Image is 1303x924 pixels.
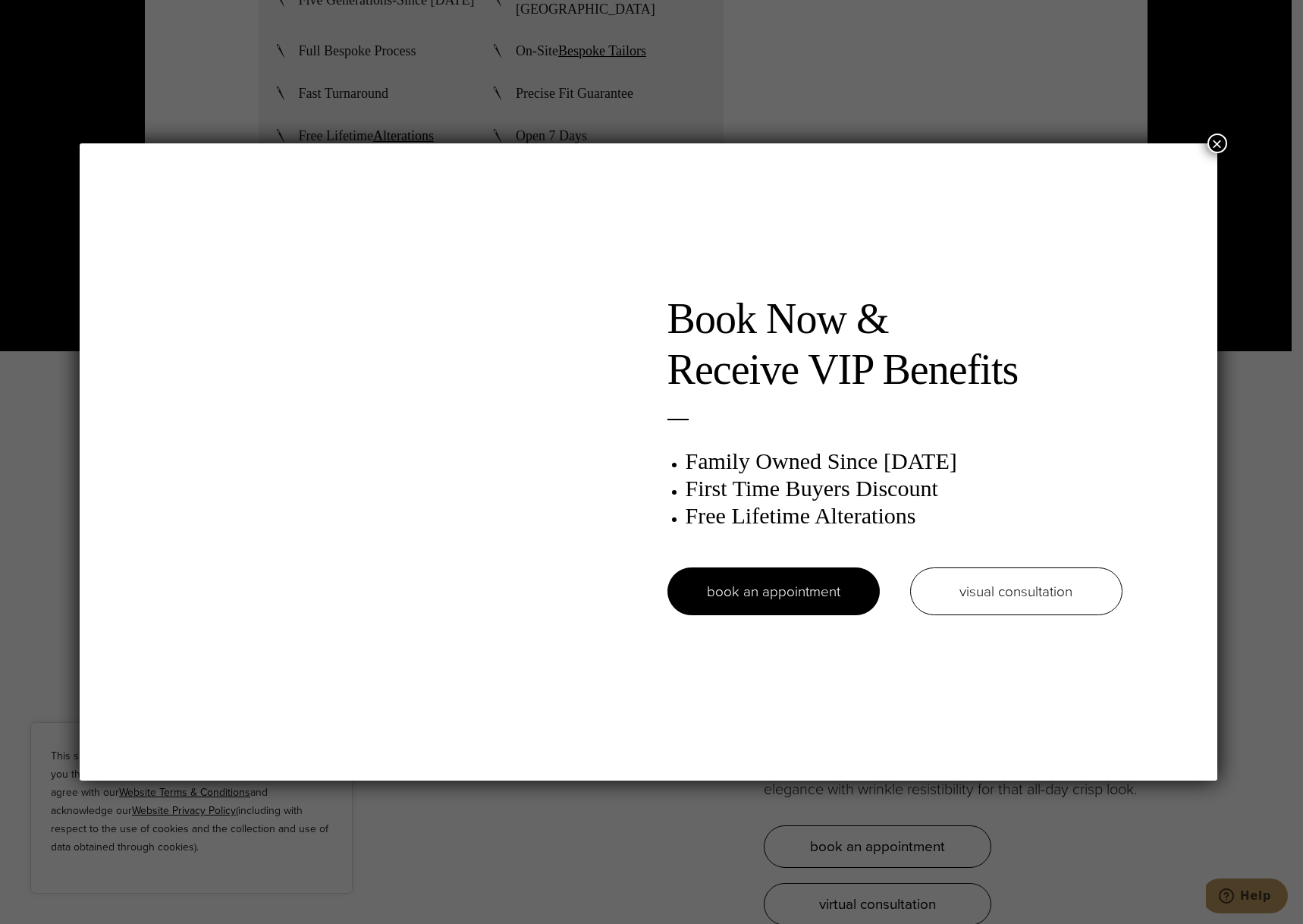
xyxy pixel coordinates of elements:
[686,475,1122,502] h3: First Time Buyers Discount
[667,294,1122,395] h2: Book Now & Receive VIP Benefits
[910,567,1122,615] a: visual consultation
[686,502,1122,530] h3: Free Lifetime Alterations
[34,11,65,24] span: Help
[1207,134,1227,153] button: Close
[667,567,880,615] a: book an appointment
[686,448,1122,475] h3: Family Owned Since [DATE]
